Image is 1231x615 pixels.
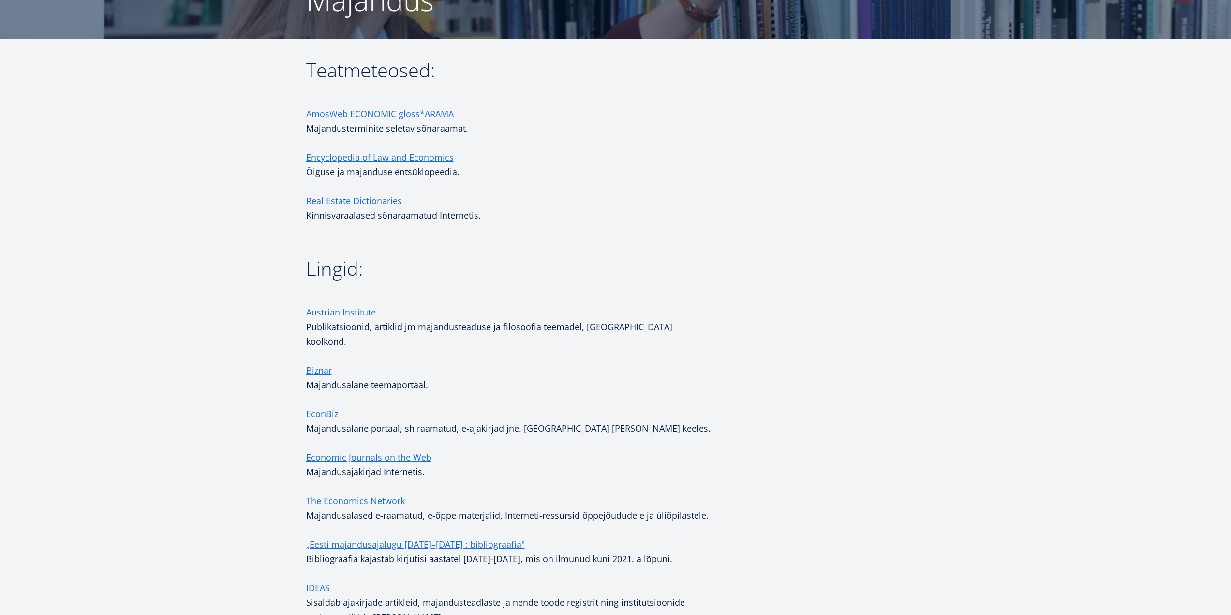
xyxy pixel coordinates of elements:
a: The Economics Network [306,494,405,508]
p: Majandusajakirjad Internetis. [306,450,712,479]
a: Biznar [306,363,332,377]
a: Economic Journals on the Web [306,450,431,465]
p: Majandusalane portaal, sh raamatud, e-ajakirjad jne. [GEOGRAPHIC_DATA] [PERSON_NAME] keeles. [306,406,712,435]
p: Kinnisvaraalased sõnaraamatud Internetis. [306,208,712,223]
p: Publikatsioonid, artiklid jm majandusteaduse ja filosoofia teemadel, [GEOGRAPHIC_DATA] koolkond. [306,305,712,348]
h2: Teatmeteosed: [306,58,712,82]
p: Majandusalased e-raamatud, e-õppe materjalid, Interneti-ressursid õppejõududele ja üliõpilastele. [306,494,712,523]
a: AmosWeb ECONOMIC gloss*ARAMA [306,106,454,121]
a: Encyclopedia of Law and Economics [306,150,454,165]
a: Austrian Institute [306,305,376,319]
p: Majandusalane teemaportaal. [306,363,712,392]
p: Majandusterminite seletav sõnaraamat. [306,121,712,135]
a: „Eesti majandusajalugu [DATE]–[DATE] : bibliograafia" [306,537,525,552]
h2: Lingid: [306,256,712,281]
p: Bibliograafia kajastab kirjutisi aastatel [DATE]-[DATE], mis on ilmunud kuni 2021. a lõpuni. [306,537,712,566]
a: Real Estate Dictionaries [306,194,402,208]
a: EconBiz [306,406,338,421]
p: Õiguse ja majanduse entsüklopeedia. [306,165,712,179]
a: IDEAS [306,581,330,595]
